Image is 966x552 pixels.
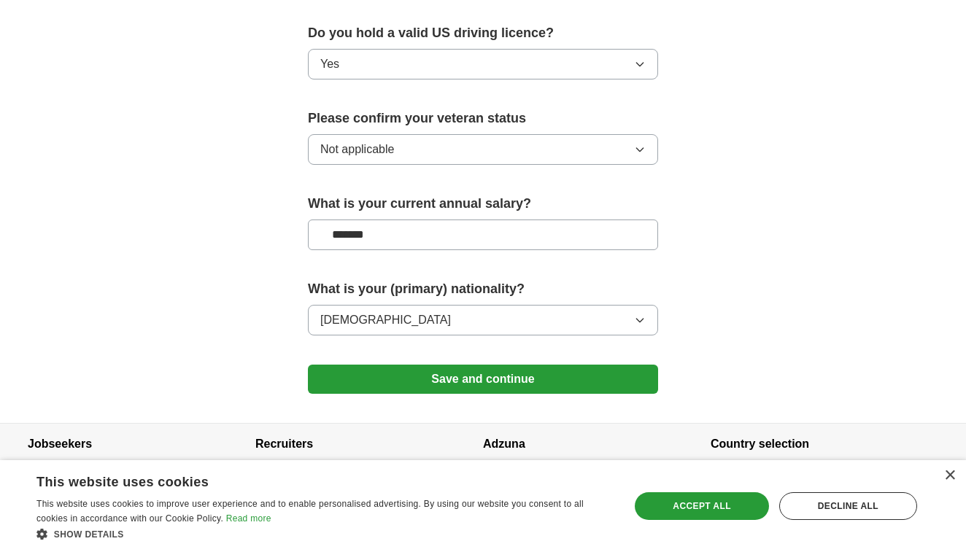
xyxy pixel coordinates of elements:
[308,365,658,394] button: Save and continue
[711,424,938,464] h4: Country selection
[308,305,658,335] button: [DEMOGRAPHIC_DATA]
[308,134,658,165] button: Not applicable
[779,492,917,520] div: Decline all
[308,194,658,214] label: What is your current annual salary?
[226,513,271,524] a: Read more, opens a new window
[54,529,124,540] span: Show details
[320,141,394,158] span: Not applicable
[320,311,451,329] span: [DEMOGRAPHIC_DATA]
[36,469,576,491] div: This website uses cookies
[308,49,658,79] button: Yes
[36,526,612,541] div: Show details
[944,470,955,481] div: Close
[308,109,658,128] label: Please confirm your veteran status
[36,499,584,524] span: This website uses cookies to improve user experience and to enable personalised advertising. By u...
[308,23,658,43] label: Do you hold a valid US driving licence?
[308,279,658,299] label: What is your (primary) nationality?
[635,492,768,520] div: Accept all
[320,55,339,73] span: Yes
